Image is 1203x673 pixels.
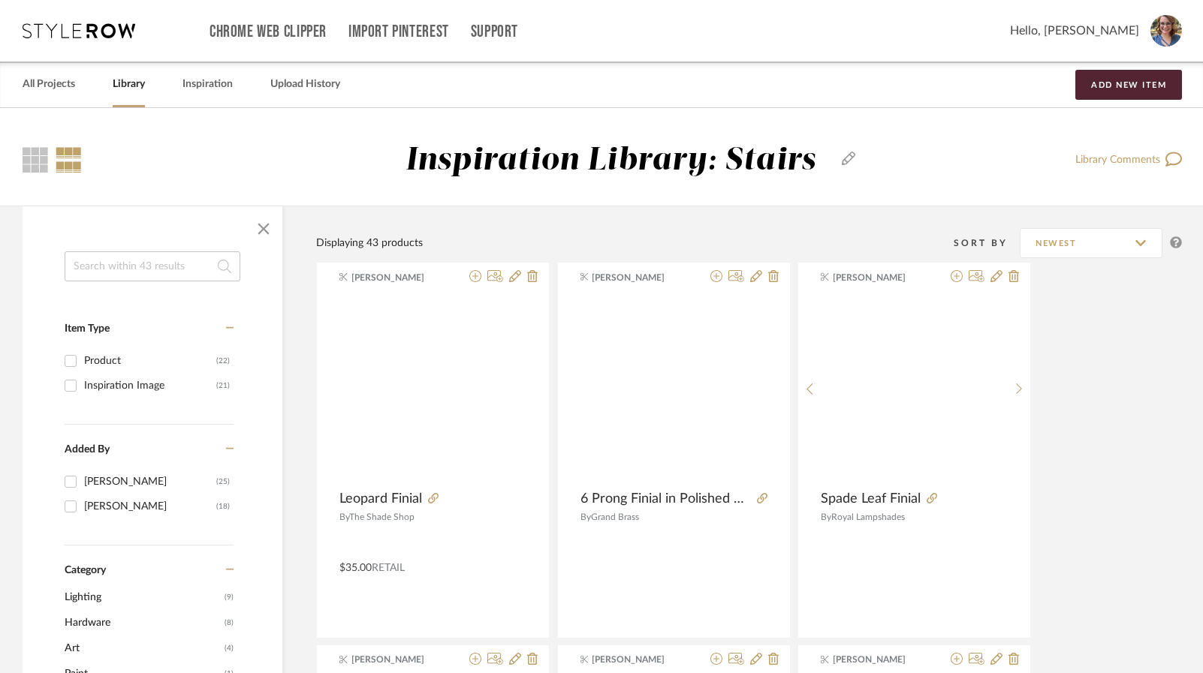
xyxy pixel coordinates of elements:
span: Leopard Finial [339,491,422,507]
div: (21) [216,374,230,398]
div: [PERSON_NAME] [84,470,216,494]
a: Import Pinterest [348,26,449,38]
span: Added By [65,444,110,455]
span: Hello, [PERSON_NAME] [1010,22,1139,40]
span: Royal Lampshades [831,512,905,521]
a: Chrome Web Clipper [210,26,327,38]
a: Inspiration [182,74,233,95]
div: [PERSON_NAME] [84,494,216,518]
div: (22) [216,349,230,373]
span: [PERSON_NAME] [833,653,927,666]
span: [PERSON_NAME] [592,271,686,284]
div: Sort By [954,236,1020,251]
span: [PERSON_NAME] [351,653,446,666]
div: Product [84,349,216,373]
span: $35.00 [339,563,372,573]
div: (18) [216,494,230,518]
div: Displaying 43 products [316,235,423,251]
span: By [580,512,591,521]
span: Category [65,564,106,577]
button: Add New Item [1075,70,1182,100]
span: [PERSON_NAME] [833,271,927,284]
a: Library [113,74,145,95]
span: Art [65,635,221,661]
span: Library Comments [1075,154,1160,167]
span: (9) [225,585,234,609]
span: Spade Leaf Finial [821,491,921,507]
span: Retail [372,563,405,573]
input: Search within 43 results [65,251,240,281]
span: (4) [225,636,234,660]
img: avatar [1150,15,1182,47]
span: (8) [225,611,234,635]
span: Item Type [65,323,110,334]
span: [PERSON_NAME] [592,653,686,666]
span: Hardware [65,610,221,635]
div: Inspiration Library: Stairs [406,142,816,180]
a: Library Comments [1075,142,1182,178]
div: (25) [216,470,230,494]
span: By [821,512,831,521]
div: Inspiration Image [84,374,216,398]
button: Close [249,214,279,244]
a: All Projects [23,74,75,95]
span: [PERSON_NAME] [351,271,446,284]
a: Upload History [270,74,340,95]
span: The Shade Shop [349,512,415,521]
span: By [339,512,349,521]
span: Lighting [65,584,221,610]
span: 6 Prong Finial in Polished Brass [580,491,751,507]
span: Grand Brass [591,512,639,521]
a: Support [471,26,518,38]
